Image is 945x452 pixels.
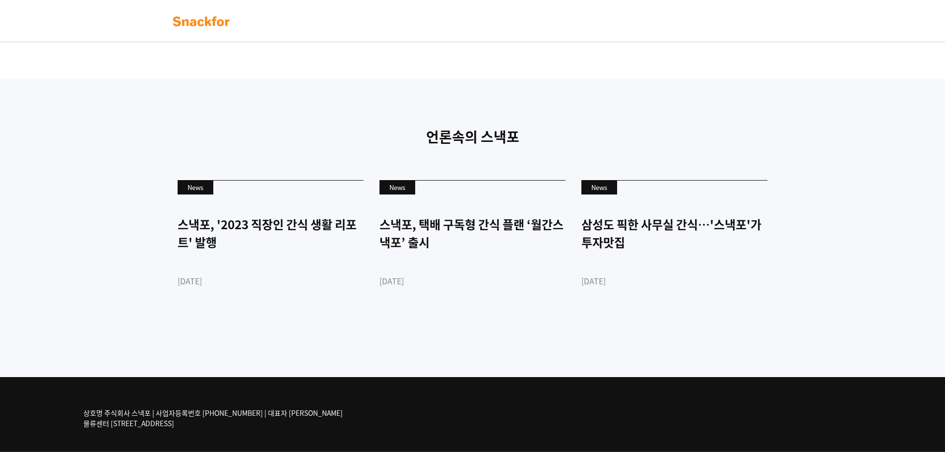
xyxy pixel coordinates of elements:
[170,127,775,147] p: 언론속의 스낵포
[581,181,617,194] div: News
[581,215,767,251] div: 삼성도 픽한 사무실 간식…'스낵포'가 투자맛집
[379,181,415,194] div: News
[170,13,233,29] img: background-main-color.svg
[581,180,767,322] a: News 삼성도 픽한 사무실 간식…'스낵포'가 투자맛집 [DATE]
[83,408,343,429] p: 상호명 주식회사 스낵포 | 사업자등록번호 [PHONE_NUMBER] | 대표자 [PERSON_NAME] 물류센터 [STREET_ADDRESS]
[379,215,566,251] div: 스낵포, 택배 구독형 간식 플랜 ‘월간스낵포’ 출시
[379,180,566,322] a: News 스낵포, 택배 구독형 간식 플랜 ‘월간스낵포’ 출시 [DATE]
[581,275,767,287] div: [DATE]
[178,181,213,194] div: News
[178,215,364,251] div: 스낵포, '2023 직장인 간식 생활 리포트' 발행
[178,275,364,287] div: [DATE]
[379,275,566,287] div: [DATE]
[178,180,364,322] a: News 스낵포, '2023 직장인 간식 생활 리포트' 발행 [DATE]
